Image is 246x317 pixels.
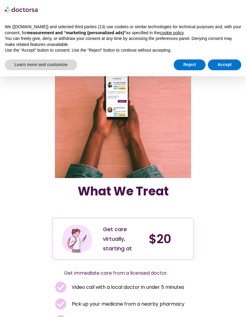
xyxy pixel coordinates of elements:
[52,269,179,277] p: Get immediate care from a licensed doctor.
[5,24,241,36] p: We ([DOMAIN_NAME]) and selected third parties (13) use cookies or similar technologies for techni...
[160,30,184,35] a: cookie policy
[70,300,184,308] span: Pick up your medicine from a nearby pharmacy
[61,223,93,255] img: Illustration depicting a young woman in a casual outfit, engaged with her smartphone. She has a p...
[55,42,191,178] img: The image shows a person holding a smartphone with both hands. The smartphone screen displays a m...
[103,225,143,253] div: Get care virtually, starting at
[5,59,77,70] button: Learn more and customize
[5,5,38,14] img: logo
[5,47,241,53] p: Use the “Accept” button to consent. Use the “Reject” button to continue without accepting.
[149,232,189,246] h4: $20
[174,59,205,70] button: Reject
[70,283,184,291] span: Video call with a local doctor in under 5 minutes
[5,36,241,47] p: You can freely give, deny, or withdraw your consent at any time by accessing the preferences pane...
[55,204,191,212] iframe: Customer reviews powered by Trustpilot
[55,184,191,198] h1: What We Treat
[27,30,126,35] strong: measurement and “marketing (personalized ads)”
[208,59,241,70] button: Accept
